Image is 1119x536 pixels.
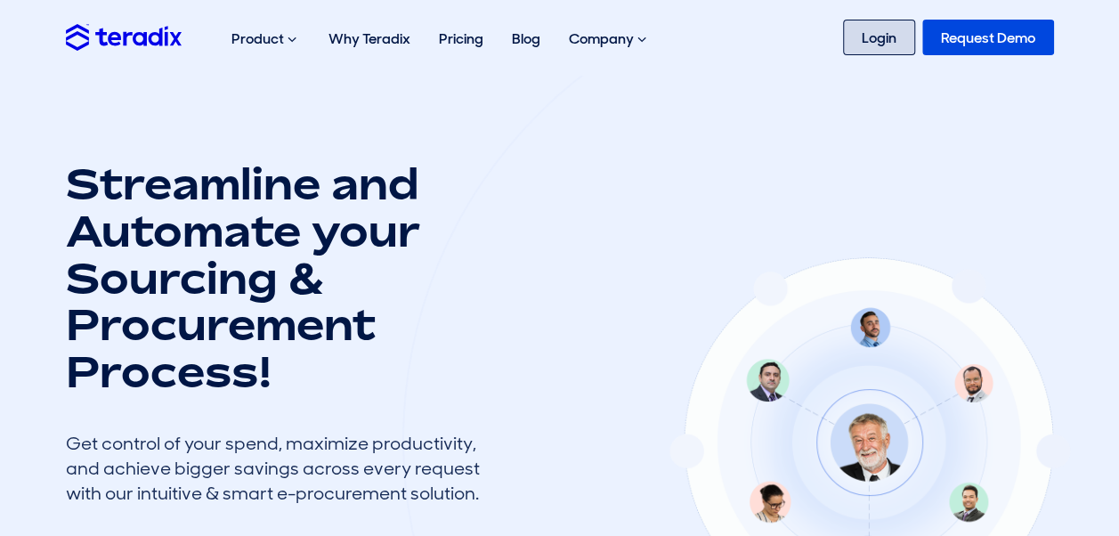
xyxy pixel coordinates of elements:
a: Request Demo [922,20,1054,55]
div: Company [555,11,664,68]
div: Product [217,11,314,68]
a: Why Teradix [314,11,425,67]
a: Login [843,20,915,55]
a: Blog [498,11,555,67]
img: Teradix logo [66,24,182,50]
div: Get control of your spend, maximize productivity, and achieve bigger savings across every request... [66,431,493,506]
h1: Streamline and Automate your Sourcing & Procurement Process! [66,160,493,395]
a: Pricing [425,11,498,67]
iframe: Chatbot [1001,418,1094,511]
